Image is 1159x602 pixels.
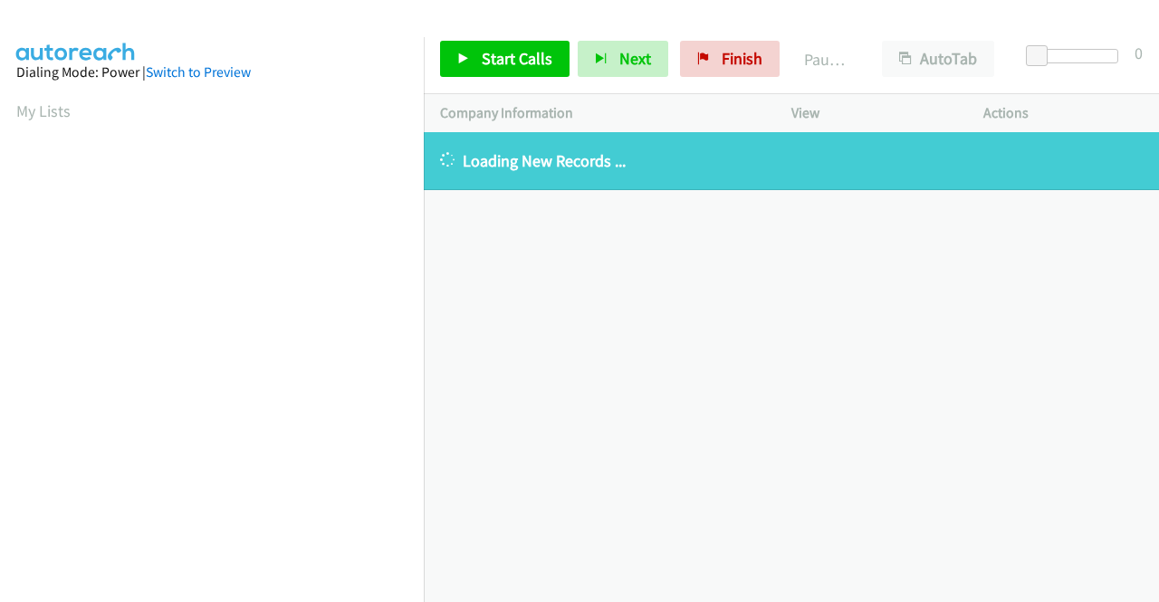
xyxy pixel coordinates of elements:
div: Delay between calls (in seconds) [1035,49,1118,63]
div: Dialing Mode: Power | [16,62,407,83]
p: View [791,102,951,124]
div: 0 [1135,41,1143,65]
button: Next [578,41,668,77]
button: AutoTab [882,41,994,77]
p: Paused [804,47,849,72]
span: Next [619,48,651,69]
a: Switch to Preview [146,63,251,81]
span: Start Calls [482,48,552,69]
p: Company Information [440,102,759,124]
a: Start Calls [440,41,570,77]
a: Finish [680,41,780,77]
p: Actions [983,102,1143,124]
p: Loading New Records ... [440,148,1143,173]
a: My Lists [16,100,71,121]
span: Finish [722,48,762,69]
